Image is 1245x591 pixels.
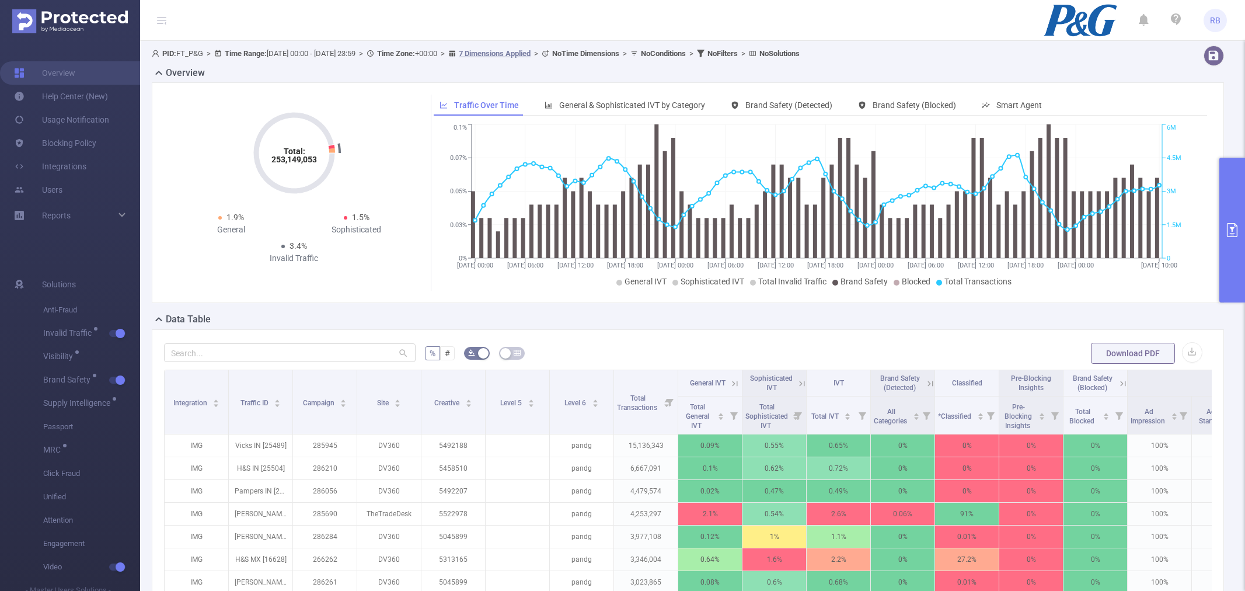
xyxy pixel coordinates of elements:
p: pandg [550,434,613,457]
span: Traffic Over Time [454,100,519,110]
p: 0% [935,480,999,502]
i: Filter menu [854,397,870,434]
span: Total Sophisticated IVT [745,403,788,430]
i: icon: caret-down [1103,415,1110,419]
span: > [686,49,697,58]
b: Time Zone: [377,49,415,58]
p: 100% [1128,548,1191,571]
p: H&S IN [25504] [229,457,292,479]
p: pandg [550,457,613,479]
span: Passport [43,415,140,439]
span: Solutions [42,273,76,296]
p: 0% [1063,457,1127,479]
span: Brand Safety (Blocked) [1073,374,1113,392]
p: 286210 [293,457,357,479]
i: Filter menu [1111,397,1127,434]
div: Sort [592,398,599,405]
p: 5492207 [421,480,485,502]
p: 285690 [293,503,357,525]
b: No Time Dimensions [552,49,619,58]
span: Sophisticated IVT [750,374,793,392]
span: Level 6 [564,399,588,407]
span: Classified [952,379,982,387]
p: [PERSON_NAME] IN [25508] [229,526,292,548]
i: icon: caret-up [1103,411,1110,415]
span: Total General IVT [686,403,709,430]
p: 0.54% [742,503,806,525]
div: Sophisticated [294,224,420,236]
span: 3.4% [290,241,307,251]
span: Attention [43,509,140,532]
p: 266262 [293,548,357,571]
p: 0% [999,526,1063,548]
tspan: 253,149,053 [271,155,317,164]
p: 0.49% [807,480,870,502]
a: Integrations [14,155,86,178]
p: 0% [999,548,1063,571]
span: Total Invalid Traffic [758,277,826,286]
div: Sort [844,411,851,418]
tspan: [DATE] 06:00 [908,262,944,269]
tspan: 0% [459,255,467,262]
tspan: 0.05% [450,188,467,196]
p: Pampers IN [25491] [229,480,292,502]
span: Traffic ID [240,399,270,407]
p: 0% [935,457,999,479]
span: > [531,49,542,58]
p: 0% [935,434,999,457]
p: 0% [999,434,1063,457]
p: Vicks IN [25489] [229,434,292,457]
span: > [203,49,214,58]
p: pandg [550,480,613,502]
p: 2.1% [678,503,742,525]
tspan: 0 [1167,255,1170,262]
p: 100% [1128,434,1191,457]
p: 1% [742,526,806,548]
span: Ad Started [1199,408,1223,425]
span: Pre-Blocking Insights [1011,374,1051,392]
i: icon: caret-down [465,402,472,406]
span: Blocked [902,277,930,286]
a: Overview [14,61,75,85]
p: 285945 [293,434,357,457]
p: 0% [1063,503,1127,525]
i: icon: caret-up [213,398,219,401]
div: Sort [394,398,401,405]
p: 0.06% [871,503,934,525]
tspan: 0.07% [450,154,467,162]
span: Unified [43,485,140,509]
p: pandg [550,503,613,525]
span: General IVT [625,277,667,286]
p: 1.6% [742,548,806,571]
span: Total IVT [811,412,841,420]
a: Usage Notification [14,108,109,131]
i: icon: bar-chart [545,101,553,109]
p: 0.1% [678,457,742,479]
p: 91% [935,503,999,525]
span: Reports [42,211,71,220]
span: RB [1210,9,1220,32]
i: icon: caret-up [845,411,851,415]
span: General & Sophisticated IVT by Category [559,100,705,110]
p: IMG [165,434,228,457]
span: Pre-Blocking Insights [1005,403,1032,430]
span: Brand Safety [43,376,95,384]
i: Filter menu [1175,397,1191,434]
p: 5313165 [421,548,485,571]
span: Creative [434,399,461,407]
tspan: 6M [1167,124,1176,132]
tspan: [DATE] 18:00 [807,262,843,269]
i: icon: caret-down [213,402,219,406]
img: Protected Media [12,9,128,33]
span: > [437,49,448,58]
tspan: [DATE] 10:00 [1141,262,1177,269]
p: DV360 [357,548,421,571]
span: Integration [173,399,209,407]
i: icon: caret-down [1171,415,1177,419]
span: Brand Safety [841,277,888,286]
span: 1.9% [226,213,244,222]
span: Brand Safety (Detected) [745,100,832,110]
div: Sort [340,398,347,405]
i: Filter menu [1047,397,1063,434]
a: Reports [42,204,71,227]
